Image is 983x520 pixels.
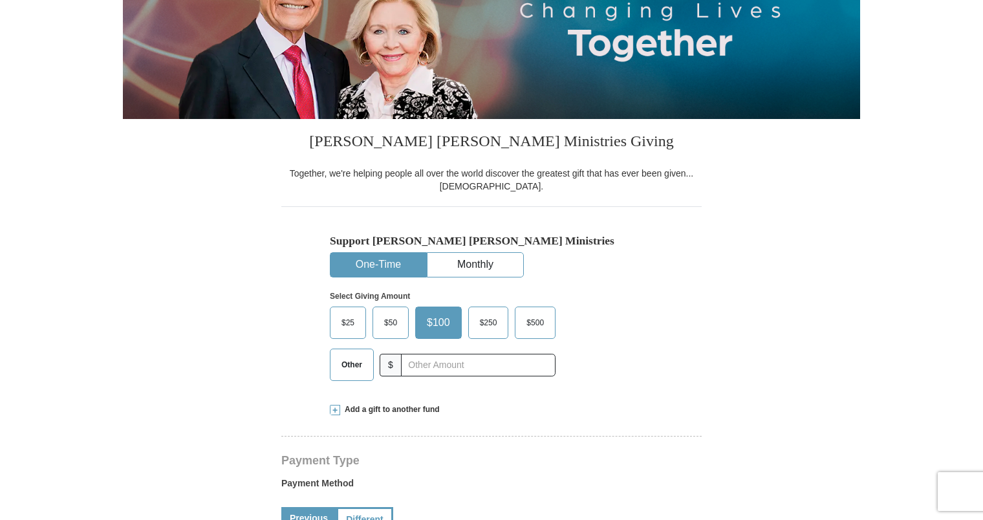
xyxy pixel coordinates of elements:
label: Payment Method [281,477,702,496]
button: One-Time [330,253,426,277]
h4: Payment Type [281,455,702,466]
button: Monthly [427,253,523,277]
span: $500 [520,313,550,332]
span: Other [335,355,369,374]
h5: Support [PERSON_NAME] [PERSON_NAME] Ministries [330,234,653,248]
span: $100 [420,313,457,332]
input: Other Amount [401,354,556,376]
span: $25 [335,313,361,332]
span: $250 [473,313,504,332]
span: $ [380,354,402,376]
h3: [PERSON_NAME] [PERSON_NAME] Ministries Giving [281,119,702,167]
span: Add a gift to another fund [340,404,440,415]
div: Together, we're helping people all over the world discover the greatest gift that has ever been g... [281,167,702,193]
span: $50 [378,313,404,332]
strong: Select Giving Amount [330,292,410,301]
